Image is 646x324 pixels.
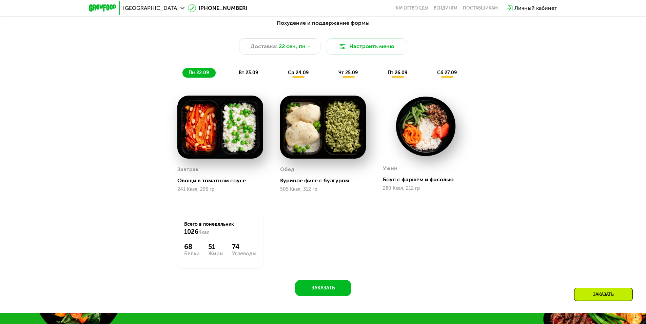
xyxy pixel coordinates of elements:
div: Жиры [208,251,223,256]
span: Ккал [198,229,210,235]
span: чт 25.09 [338,70,358,76]
div: Боул с фаршем и фасолью [383,176,474,183]
div: 280 Ккал, 212 гр [383,186,469,191]
div: 74 [232,243,256,251]
div: 68 [184,243,200,251]
a: [PHONE_NUMBER] [188,4,247,12]
button: Заказать [295,280,351,296]
div: 241 Ккал, 296 гр [177,187,263,192]
div: Углеводы [232,251,256,256]
div: Обед [280,164,294,175]
div: Заказать [574,288,633,301]
div: Белки [184,251,200,256]
button: Настроить меню [326,38,407,55]
div: Похудение и поддержание формы [122,19,524,27]
div: Куриное филе с булгуром [280,177,371,184]
a: Вендинги [434,5,457,11]
div: Овощи в томатном соусе [177,177,269,184]
span: сб 27.09 [437,70,457,76]
a: Качество еды [396,5,428,11]
div: Всего в понедельник [184,221,256,236]
span: вт 23.09 [239,70,258,76]
div: 505 Ккал, 312 гр [280,187,366,192]
span: Доставка: [251,42,277,50]
span: 1026 [184,228,198,236]
span: ср 24.09 [288,70,309,76]
span: пн 22.09 [189,70,209,76]
div: поставщикам [463,5,498,11]
span: пт 26.09 [388,70,407,76]
div: Личный кабинет [514,4,557,12]
span: 22 сен, пн [279,42,306,50]
div: 51 [208,243,223,251]
span: [GEOGRAPHIC_DATA] [123,5,179,11]
div: Ужин [383,163,397,174]
div: Завтрак [177,164,199,175]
